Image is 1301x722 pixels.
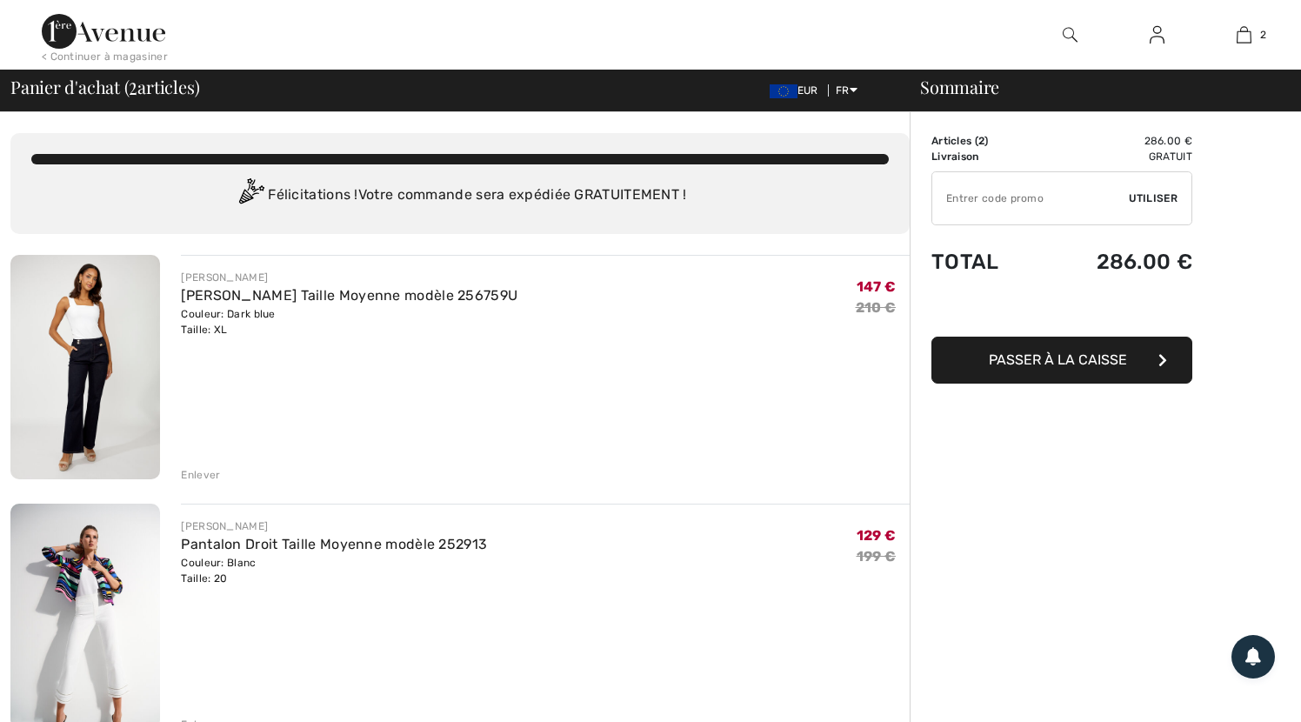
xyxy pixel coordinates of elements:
div: Félicitations ! Votre commande sera expédiée GRATUITEMENT ! [31,178,889,213]
img: Congratulation2.svg [233,178,268,213]
div: [PERSON_NAME] [181,270,517,285]
div: Couleur: Blanc Taille: 20 [181,555,487,586]
div: Couleur: Dark blue Taille: XL [181,306,517,338]
img: 1ère Avenue [42,14,165,49]
td: Articles ( ) [931,133,1039,149]
span: 2 [129,74,137,97]
a: Pantalon Droit Taille Moyenne modèle 252913 [181,536,487,552]
input: Code promo [932,172,1129,224]
td: 286.00 € [1039,232,1192,291]
div: Enlever [181,467,220,483]
span: FR [836,84,857,97]
span: Panier d'achat ( articles) [10,78,199,96]
span: EUR [770,84,825,97]
s: 210 € [856,299,897,316]
span: 2 [978,135,984,147]
div: < Continuer à magasiner [42,49,168,64]
a: Se connecter [1136,24,1178,46]
img: Jean Évasé Taille Moyenne modèle 256759U [10,255,160,479]
iframe: PayPal [931,291,1192,331]
img: Mes infos [1150,24,1164,45]
td: Gratuit [1039,149,1192,164]
span: 129 € [857,527,897,544]
a: [PERSON_NAME] Taille Moyenne modèle 256759U [181,287,517,304]
span: 147 € [857,278,897,295]
td: Total [931,232,1039,291]
span: Passer à la caisse [989,351,1127,368]
span: 2 [1260,27,1266,43]
img: Mon panier [1237,24,1251,45]
a: 2 [1201,24,1286,45]
td: 286.00 € [1039,133,1192,149]
div: Sommaire [899,78,1291,96]
s: 199 € [857,548,897,565]
button: Passer à la caisse [931,337,1192,384]
img: recherche [1063,24,1077,45]
td: Livraison [931,149,1039,164]
div: [PERSON_NAME] [181,518,487,534]
span: Utiliser [1129,191,1178,206]
img: Euro [770,84,797,98]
